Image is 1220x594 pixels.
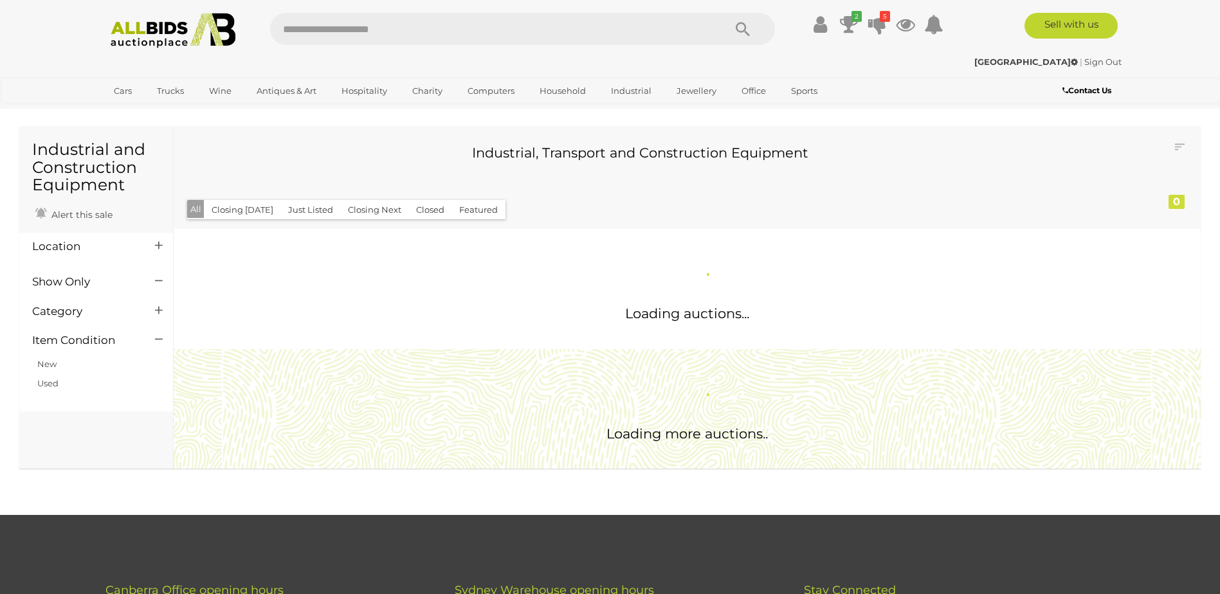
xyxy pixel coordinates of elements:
[783,80,826,102] a: Sports
[48,209,113,221] span: Alert this sale
[606,426,768,442] span: Loading more auctions..
[733,80,774,102] a: Office
[105,102,214,123] a: [GEOGRAPHIC_DATA]
[459,80,523,102] a: Computers
[149,80,192,102] a: Trucks
[668,80,725,102] a: Jewellery
[201,80,240,102] a: Wine
[625,305,749,321] span: Loading auctions...
[404,80,451,102] a: Charity
[105,80,140,102] a: Cars
[104,13,243,48] img: Allbids.com.au
[196,145,1084,160] h3: Industrial, Transport and Construction Equipment
[974,57,1078,67] strong: [GEOGRAPHIC_DATA]
[1169,195,1185,209] div: 0
[974,57,1080,67] a: [GEOGRAPHIC_DATA]
[711,13,775,45] button: Search
[1080,57,1082,67] span: |
[851,11,862,22] i: 2
[32,141,160,194] h1: Industrial and Construction Equipment
[280,200,341,220] button: Just Listed
[1084,57,1122,67] a: Sign Out
[37,359,57,369] a: New
[32,276,136,288] h4: Show Only
[32,204,116,223] a: Alert this sale
[408,200,452,220] button: Closed
[32,305,136,318] h4: Category
[340,200,409,220] button: Closing Next
[32,240,136,253] h4: Location
[37,378,59,388] a: Used
[880,11,890,22] i: 5
[531,80,594,102] a: Household
[839,13,859,36] a: 2
[187,200,205,219] button: All
[451,200,505,220] button: Featured
[333,80,396,102] a: Hospitality
[32,334,136,346] h4: Item Condition
[204,200,281,220] button: Closing [DATE]
[603,80,660,102] a: Industrial
[1062,85,1111,95] b: Contact Us
[868,13,887,36] a: 5
[248,80,325,102] a: Antiques & Art
[1024,13,1118,39] a: Sell with us
[1062,84,1115,98] a: Contact Us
